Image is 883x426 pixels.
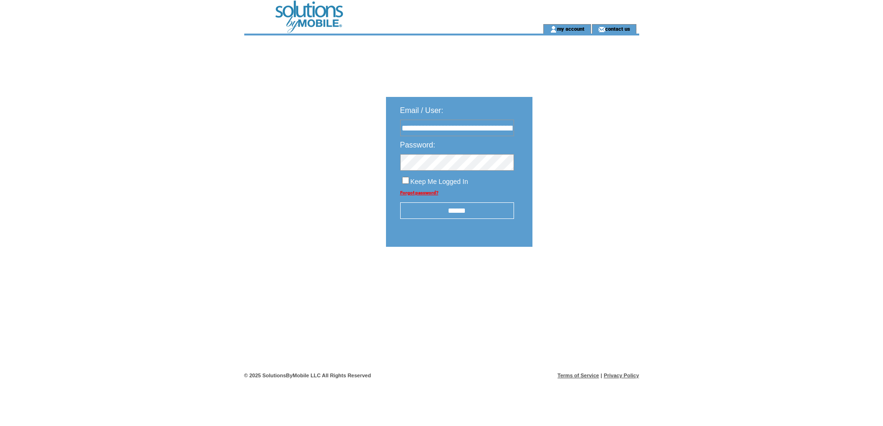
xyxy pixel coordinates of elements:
[400,190,438,195] a: Forgot password?
[550,26,557,33] img: account_icon.gif;jsessionid=4CF2D68C83EF4B64DAA7C19EF4CF01BF
[598,26,605,33] img: contact_us_icon.gif;jsessionid=4CF2D68C83EF4B64DAA7C19EF4CF01BF
[411,178,468,185] span: Keep Me Logged In
[605,26,630,32] a: contact us
[244,373,371,378] span: © 2025 SolutionsByMobile LLC All Rights Reserved
[604,373,639,378] a: Privacy Policy
[557,373,599,378] a: Terms of Service
[560,270,607,282] img: transparent.png;jsessionid=4CF2D68C83EF4B64DAA7C19EF4CF01BF
[400,106,444,114] span: Email / User:
[557,26,584,32] a: my account
[400,141,436,149] span: Password:
[600,373,602,378] span: |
